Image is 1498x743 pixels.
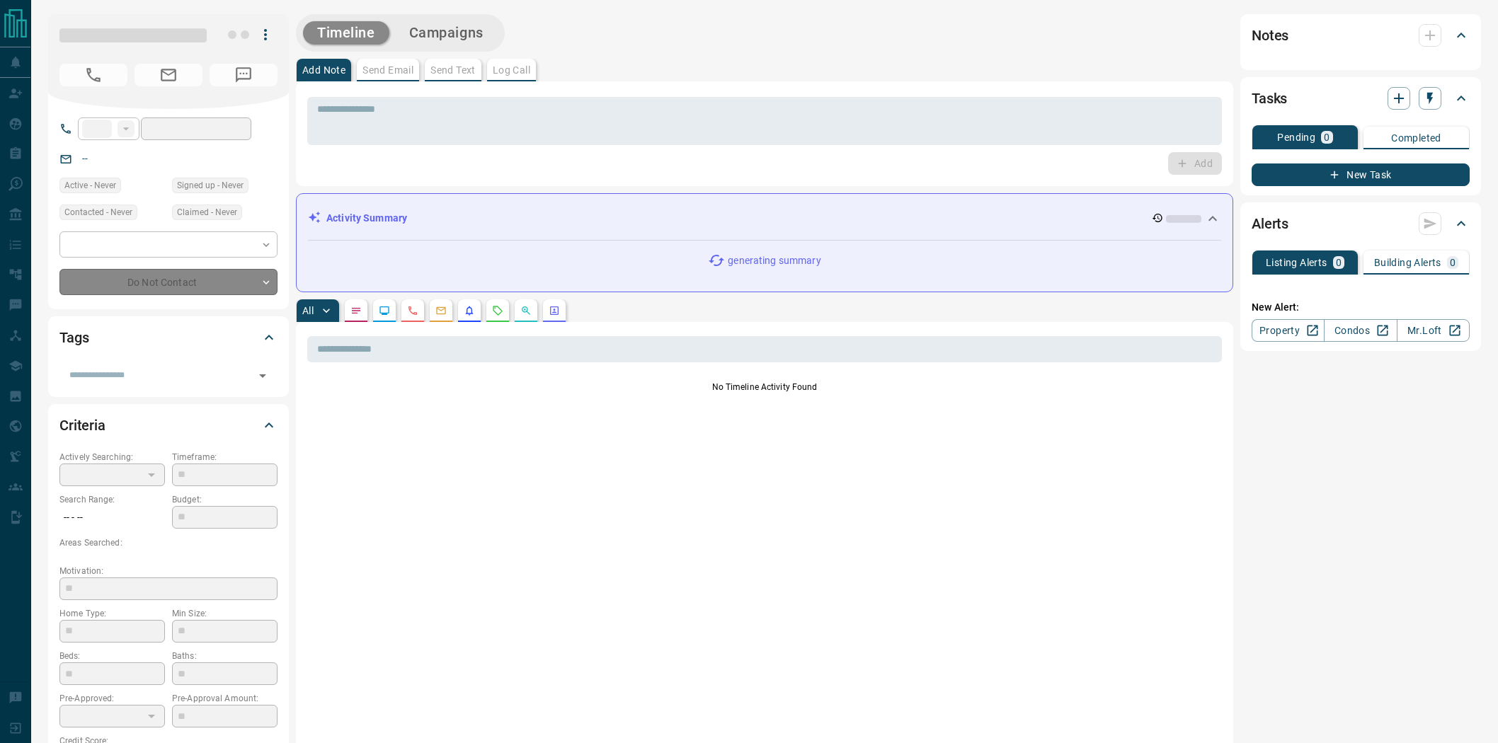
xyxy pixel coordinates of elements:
[1391,133,1441,143] p: Completed
[1336,258,1342,267] p: 0
[59,692,165,705] p: Pre-Approved:
[59,64,127,86] span: No Number
[1252,163,1470,186] button: New Task
[172,692,278,705] p: Pre-Approval Amount:
[59,269,278,295] div: Do Not Contact
[1252,18,1470,52] div: Notes
[59,414,105,437] h2: Criteria
[1266,258,1327,267] p: Listing Alerts
[59,536,278,549] p: Areas Searched:
[59,451,165,463] p: Actively Searching:
[1252,300,1470,315] p: New Alert:
[326,211,407,226] p: Activity Summary
[1277,132,1315,142] p: Pending
[59,321,278,355] div: Tags
[210,64,278,86] span: No Number
[59,650,165,662] p: Beds:
[464,305,475,316] svg: Listing Alerts
[1252,212,1288,235] h2: Alerts
[1252,87,1287,110] h2: Tasks
[307,381,1222,393] p: No Timeline Activity Found
[1252,81,1470,115] div: Tasks
[302,65,345,75] p: Add Note
[172,607,278,620] p: Min Size:
[135,64,202,86] span: No Email
[172,650,278,662] p: Baths:
[172,493,278,506] p: Budget:
[492,305,503,316] svg: Requests
[407,305,418,316] svg: Calls
[82,153,88,164] a: --
[59,493,165,506] p: Search Range:
[64,205,132,219] span: Contacted - Never
[1324,132,1330,142] p: 0
[350,305,362,316] svg: Notes
[728,253,821,268] p: generating summary
[253,366,273,386] button: Open
[1252,207,1470,241] div: Alerts
[172,451,278,463] p: Timeframe:
[302,306,314,316] p: All
[308,205,1221,231] div: Activity Summary
[1252,319,1325,342] a: Property
[177,178,244,192] span: Signed up - Never
[64,178,116,192] span: Active - Never
[59,506,165,529] p: -- - --
[379,305,390,316] svg: Lead Browsing Activity
[59,408,278,442] div: Criteria
[59,326,88,349] h2: Tags
[549,305,560,316] svg: Agent Actions
[520,305,532,316] svg: Opportunities
[1252,24,1288,47] h2: Notes
[1324,319,1397,342] a: Condos
[177,205,237,219] span: Claimed - Never
[303,21,389,45] button: Timeline
[1374,258,1441,267] p: Building Alerts
[1450,258,1456,267] p: 0
[395,21,498,45] button: Campaigns
[1397,319,1470,342] a: Mr.Loft
[435,305,447,316] svg: Emails
[59,607,165,620] p: Home Type:
[59,565,278,577] p: Motivation:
